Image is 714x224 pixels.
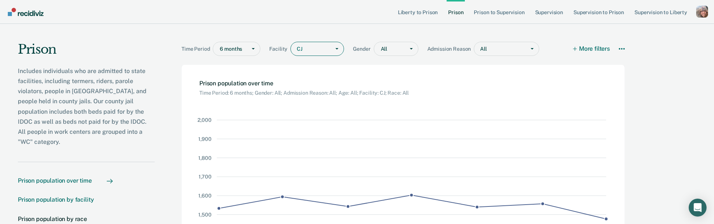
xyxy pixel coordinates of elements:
[199,80,409,96] h2: Chart: Prison population over time. Current filters: Time Period: 6 months; Gender: All; Admissio...
[604,217,608,221] g: Point at x Wed Oct 01 2025 00:00:00 GMT-0700 (Pacific Daylight Time) and y 10344
[381,46,382,52] input: gender
[573,42,610,56] button: More filters
[269,46,290,52] span: Facility
[291,44,330,54] div: CJ
[696,6,708,18] button: Profile dropdown button
[427,46,474,52] span: Admission Reason
[474,44,525,54] div: All
[8,8,44,16] img: Recidiviz
[18,42,155,63] h1: Prison
[689,199,707,217] div: Open Intercom Messenger
[18,215,87,223] div: Prison population by race
[619,46,625,52] svg: More options
[181,46,213,52] span: Time Period
[199,87,409,96] div: Chart subtitle
[18,66,155,147] p: Includes individuals who are admitted to state facilities, including termers, riders, parole viol...
[604,217,608,221] circle: Point at x Wed Oct 01 2025 00:00:00 GMT-0700 (Pacific Daylight Time) and y 1477
[353,46,373,52] span: Gender
[18,177,92,184] div: Prison population over time
[18,196,94,203] div: Prison population by facility
[220,46,221,52] input: timePeriod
